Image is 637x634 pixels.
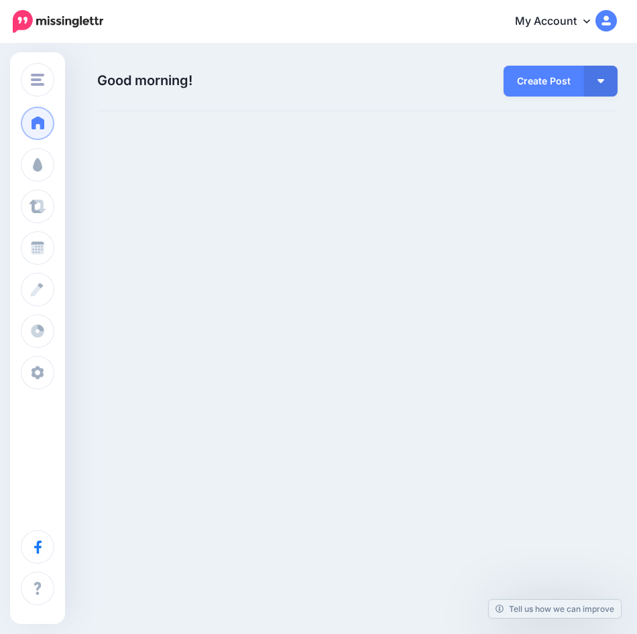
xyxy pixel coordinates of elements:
[489,600,621,618] a: Tell us how we can improve
[97,72,192,88] span: Good morning!
[31,74,44,86] img: menu.png
[13,10,103,33] img: Missinglettr
[504,66,584,97] a: Create Post
[502,5,617,38] a: My Account
[597,79,604,83] img: arrow-down-white.png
